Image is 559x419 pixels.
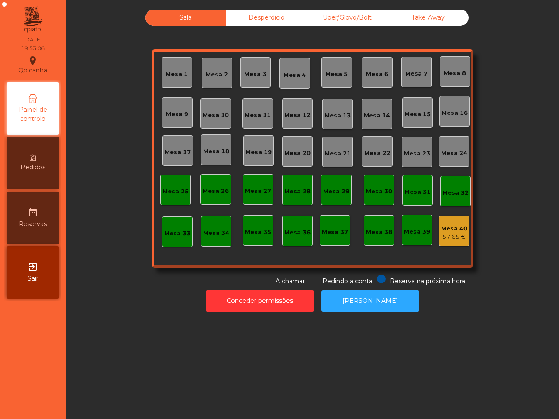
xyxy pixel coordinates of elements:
[245,187,271,196] div: Mesa 27
[203,187,229,196] div: Mesa 26
[203,111,229,120] div: Mesa 10
[366,187,392,196] div: Mesa 30
[441,149,467,158] div: Mesa 24
[284,111,311,120] div: Mesa 12
[203,147,229,156] div: Mesa 18
[364,149,390,158] div: Mesa 22
[322,228,348,237] div: Mesa 37
[442,189,469,197] div: Mesa 32
[166,70,188,79] div: Mesa 1
[405,69,428,78] div: Mesa 7
[364,111,390,120] div: Mesa 14
[284,149,311,158] div: Mesa 20
[22,4,43,35] img: qpiato
[162,187,189,196] div: Mesa 25
[28,55,38,66] i: location_on
[28,261,38,272] i: exit_to_app
[28,207,38,217] i: date_range
[307,10,388,26] div: Uber/Glovo/Bolt
[245,228,271,237] div: Mesa 35
[404,188,431,196] div: Mesa 31
[323,187,349,196] div: Mesa 29
[203,229,229,237] div: Mesa 34
[24,36,42,44] div: [DATE]
[404,149,430,158] div: Mesa 23
[206,290,314,312] button: Conceder permissões
[322,277,373,285] span: Pedindo a conta
[324,111,351,120] div: Mesa 13
[325,70,348,79] div: Mesa 5
[366,70,388,79] div: Mesa 6
[19,220,47,229] span: Reservas
[245,148,272,157] div: Mesa 19
[18,54,47,76] div: Qpicanha
[404,110,431,119] div: Mesa 15
[28,274,38,283] span: Sair
[245,111,271,120] div: Mesa 11
[206,70,228,79] div: Mesa 2
[444,69,466,78] div: Mesa 8
[226,10,307,26] div: Desperdicio
[9,105,57,124] span: Painel de controlo
[21,45,45,52] div: 19:53:06
[283,71,306,79] div: Mesa 4
[166,110,188,119] div: Mesa 9
[441,224,467,233] div: Mesa 40
[366,228,392,237] div: Mesa 38
[21,163,45,172] span: Pedidos
[324,149,351,158] div: Mesa 21
[244,70,266,79] div: Mesa 3
[284,228,311,237] div: Mesa 36
[284,187,311,196] div: Mesa 28
[442,109,468,117] div: Mesa 16
[441,233,467,241] div: 57.65 €
[388,10,469,26] div: Take Away
[404,227,430,236] div: Mesa 39
[165,148,191,157] div: Mesa 17
[390,277,465,285] span: Reserva na próxima hora
[164,229,190,238] div: Mesa 33
[321,290,419,312] button: [PERSON_NAME]
[276,277,305,285] span: A chamar
[145,10,226,26] div: Sala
